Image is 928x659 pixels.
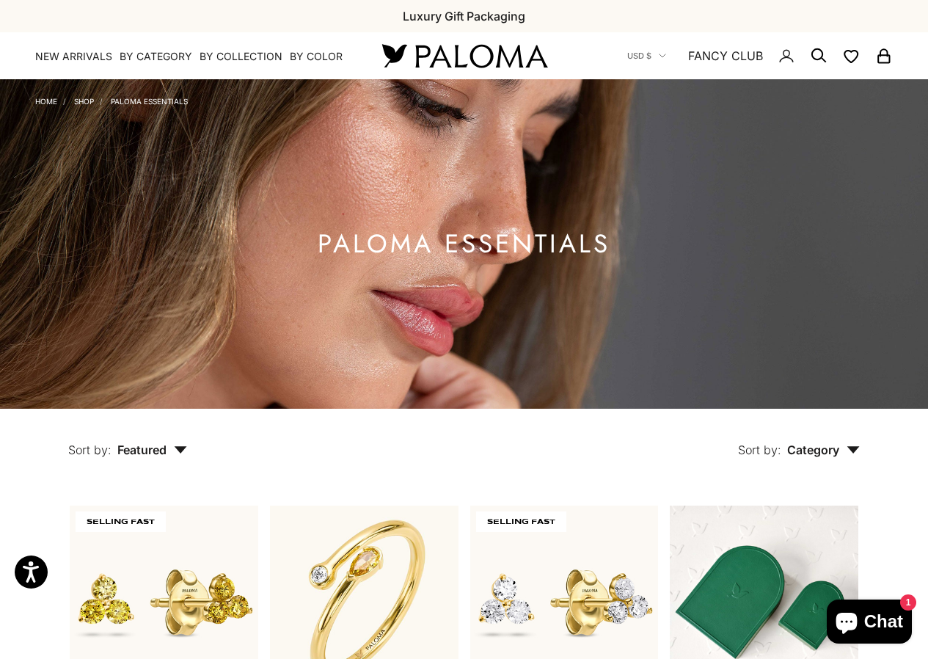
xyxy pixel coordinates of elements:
span: SELLING FAST [76,511,166,532]
nav: Secondary navigation [627,32,893,79]
summary: By Color [290,49,343,64]
button: USD $ [627,49,666,62]
summary: By Collection [200,49,282,64]
a: Shop [74,97,94,106]
h1: PALOMA ESSENTIALS [318,235,610,253]
span: Sort by: [68,443,112,457]
a: FANCY CLUB [688,46,763,65]
summary: By Category [120,49,192,64]
inbox-online-store-chat: Shopify online store chat [822,600,916,647]
a: NEW ARRIVALS [35,49,112,64]
span: Category [787,443,860,457]
a: Home [35,97,57,106]
span: USD $ [627,49,651,62]
span: SELLING FAST [476,511,566,532]
p: Luxury Gift Packaging [403,7,525,26]
span: Sort by: [738,443,781,457]
button: Sort by: Featured [34,409,221,470]
span: Featured [117,443,187,457]
nav: Breadcrumb [35,94,188,106]
a: PALOMA ESSENTIALS [111,97,188,106]
nav: Primary navigation [35,49,347,64]
button: Sort by: Category [704,409,894,470]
